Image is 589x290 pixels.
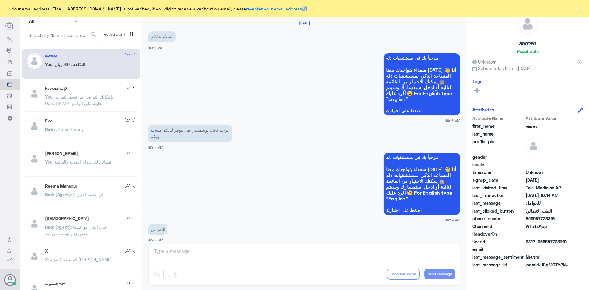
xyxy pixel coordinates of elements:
[472,184,525,191] span: last_visited_flow
[90,31,98,38] span: search
[386,155,458,160] span: مرحباً بك في مستشفيات دله
[386,67,458,102] span: سعداء بتواجدك معنا [DATE] 👋 أنا المساعد الذكي لمستشفيات دله 🤖 يمكنك الاختيار من القائمة التالية أ...
[90,30,98,40] button: search
[125,52,136,58] span: [DATE]
[526,215,570,222] span: 966557728319
[526,177,570,183] span: 2025-09-02T07:13:55.844Z
[4,274,16,286] button: Avatar
[472,192,525,199] span: last_interaction
[526,138,541,154] img: defaultAdmin.png
[472,200,525,206] span: last_message
[27,53,42,69] img: defaultAdmin.png
[27,216,42,231] img: defaultAdmin.png
[48,257,112,262] span: : كم سعر كشفيه [PERSON_NAME]
[526,200,570,206] span: للحوامل
[472,79,483,84] h6: Tags
[27,118,42,134] img: defaultAdmin.png
[472,115,525,122] span: Attribute Name
[526,246,570,253] span: null
[45,257,48,262] span: X
[45,184,77,189] h5: Reema Mansour
[472,261,525,268] span: last_message_id
[526,161,570,168] span: null
[101,29,127,41] span: By Newest
[526,169,570,176] span: Unknown
[125,85,136,91] span: [DATE]
[125,248,136,253] span: [DATE]
[52,159,111,164] span: : تمنياتي لك بدوام الصحة والعافية
[125,150,136,156] span: [DATE]
[526,223,570,230] span: 2
[45,53,57,59] h5: 𝒎𝒂𝒓𝒘𝒂
[526,115,570,122] span: Attribute Value
[45,127,52,132] span: Bot
[45,216,89,221] h5: سبحان الله
[472,208,525,214] span: last_clicked_button
[526,123,570,129] span: 𝒎𝒂𝒓𝒘𝒂
[129,29,134,39] i: ⇅
[387,269,420,280] button: Send and close
[472,138,525,153] span: profile_pic
[125,118,136,123] span: [DATE]
[45,192,71,197] span: Badr (Agent)
[12,6,307,12] span: Your email address [EMAIL_ADDRESS][DOMAIN_NAME] is not verified, if you didn't receive a verifica...
[472,169,525,176] span: timezone
[526,154,570,160] span: null
[148,46,163,50] span: 10:13 AM
[386,108,458,113] span: اضغط على اختيارك
[71,192,103,197] span: : اي خدمه اخرى ؟
[517,14,538,34] img: defaultAdmin.png
[148,31,176,42] p: 2/9/2025, 10:13 AM
[445,118,460,123] span: 10:13 AM
[45,224,71,230] span: Badr (Agent)
[148,224,167,235] p: 2/9/2025, 10:14 AM
[526,184,570,191] span: Tele-Medicine AR
[472,223,525,230] span: ChannelId
[27,249,42,264] img: defaultAdmin.png
[45,94,52,99] span: You
[52,62,85,67] span: : التكلفة : 586ريال
[526,208,570,214] span: الطب الاتصالي
[26,29,101,41] input: Search by Name, Local etc…
[472,107,494,112] h6: Attributes
[45,62,52,67] span: You
[287,21,321,25] h6: [DATE]
[148,145,163,149] span: 10:14 AM
[6,256,13,263] i: check
[526,231,570,237] span: null
[472,154,525,160] span: gender
[45,86,67,91] h5: Fawziah..🕊
[472,246,525,253] span: email
[27,151,42,166] img: defaultAdmin.png
[472,231,525,237] span: HandoverOn
[125,215,136,221] span: [DATE]
[472,131,525,137] span: last_name
[526,192,570,199] span: 2025-09-02T07:14:46.427Z
[45,118,52,124] h5: Eko
[125,183,136,188] span: [DATE]
[148,125,232,142] p: 2/9/2025, 10:14 AM
[472,254,525,260] span: last_message_sentiment
[445,217,460,222] span: 10:14 AM
[517,48,539,54] h6: Reachable
[45,94,113,106] span: : بإمكانك التواصل مع قسم التقارير الطبية على الواتس 0550181732
[246,6,302,11] a: re-enter your email address
[45,249,48,254] h5: X
[526,254,570,260] span: 0
[45,151,78,156] h5: Mohammed ALRASHED
[519,39,536,46] h5: 𝒎𝒂𝒓𝒘𝒂
[526,261,570,268] span: wamid.HBgMOTY2NTU3NzI4MzE5FQIAEhgUM0E5RTVFNEQyREI4NEEyRjZEN0MA
[472,65,583,72] span: Subscription Date : [DATE]
[574,6,580,12] button: ×
[472,161,525,168] span: locale
[45,281,66,286] h5: د♥حــــومـ♥
[386,56,458,60] span: مرحباً بك في مستشفيات دله
[386,208,458,213] span: اضغط على اختيارك
[45,224,107,236] span: : غدي البني مواعيدها حضوري و ليست عن بعد
[27,86,42,101] img: defaultAdmin.png
[125,280,136,286] span: [DATE]
[472,215,525,222] span: phone_number
[472,59,496,65] span: Unknown
[148,238,163,242] span: 10:14 AM
[424,269,455,279] button: Send Message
